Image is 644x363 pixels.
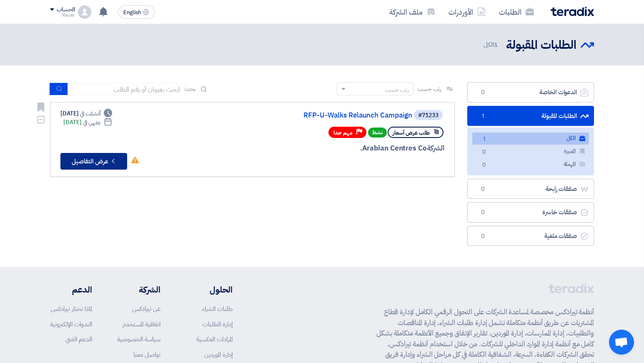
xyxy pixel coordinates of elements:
div: Rayan [50,13,75,18]
input: ابحث بعنوان أو رقم الطلب [68,83,185,95]
div: [DATE] [60,109,112,118]
span: رتب حسب [418,85,441,93]
span: 0 [478,185,488,193]
span: 1 [479,135,489,144]
span: ينتهي في [83,118,100,127]
a: الكل [472,133,589,145]
a: تواصل معنا [133,350,160,359]
span: 0 [479,148,489,157]
a: ملف الشركة [383,2,442,22]
a: الندوات الإلكترونية [50,320,92,329]
a: طلبات الشراء [202,304,233,313]
button: عرض التفاصيل [60,153,127,170]
span: نشط [368,128,387,138]
a: الطلبات المقبولة1 [467,106,594,126]
div: Open chat [609,330,634,355]
span: أنشئت في [80,109,100,118]
span: 0 [478,88,488,97]
a: إدارة الطلبات [203,320,233,329]
a: الدعم الفني [65,335,92,344]
a: صفقات رابحة0 [467,179,594,199]
div: الحساب [57,6,75,13]
button: English [118,5,155,19]
img: Teradix logo [551,7,594,16]
span: 0 [478,208,488,217]
a: المزادات العكسية [196,335,233,344]
a: إدارة الموردين [204,350,233,359]
a: صفقات خاسرة0 [467,202,594,223]
span: 0 [478,232,488,240]
a: RFP-U-Walks Relaunch Campaign [246,112,412,119]
div: [DATE] [63,118,112,127]
span: English [123,10,141,15]
a: لماذا تختار تيرادكس [51,304,92,313]
span: 1 [478,112,488,120]
a: الطلبات [492,2,541,22]
div: رتب حسب [385,85,409,94]
div: Arabian Centres Co. [244,143,444,154]
a: عن تيرادكس [132,304,160,313]
a: الدعوات الخاصة0 [467,82,594,103]
li: الدعم [50,283,92,296]
li: الشركة [117,283,160,296]
div: #71233 [418,113,439,118]
h2: الطلبات المقبولة [506,37,576,53]
a: الأوردرات [442,2,492,22]
a: المهملة [472,158,589,170]
span: الكل [484,40,499,50]
span: 1 [494,40,498,49]
span: طلب عرض أسعار [393,129,430,137]
li: الحلول [185,283,233,296]
span: بحث [185,85,195,93]
span: 0 [479,161,489,170]
img: profile_test.png [78,5,91,19]
span: مهم جدا [333,129,353,137]
a: المميزة [472,145,589,158]
span: الشركة [427,143,445,153]
a: سياسة الخصوصية [117,335,160,344]
a: صفقات ملغية0 [467,226,594,246]
a: اتفاقية المستخدم [123,320,160,329]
